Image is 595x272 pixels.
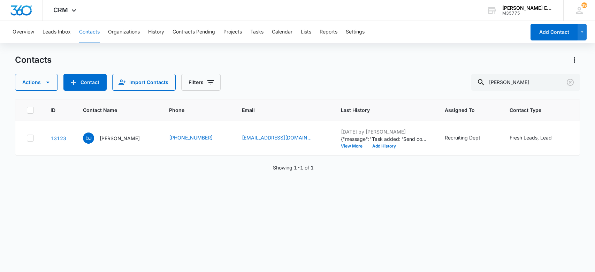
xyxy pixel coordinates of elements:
[445,134,480,141] div: Recruiting Dept
[169,134,225,142] div: Phone - (909) 227-5967 - Select to Edit Field
[223,21,242,43] button: Projects
[301,21,311,43] button: Lists
[445,134,493,142] div: Assigned To - Recruiting Dept - Select to Edit Field
[581,2,587,8] span: 39
[502,11,553,16] div: account id
[169,106,215,114] span: Phone
[341,106,418,114] span: Last History
[15,74,58,91] button: Actions
[346,21,365,43] button: Settings
[471,74,580,91] input: Search Contacts
[341,128,428,135] p: [DATE] by [PERSON_NAME]
[250,21,264,43] button: Tasks
[367,144,401,148] button: Add History
[148,21,164,43] button: History
[510,106,554,114] span: Contact Type
[273,164,314,171] p: Showing 1-1 of 1
[83,133,94,144] span: DJ
[242,134,312,141] a: [EMAIL_ADDRESS][DOMAIN_NAME]
[83,106,142,114] span: Contact Name
[79,21,100,43] button: Contacts
[581,2,587,8] div: notifications count
[272,21,292,43] button: Calendar
[565,77,576,88] button: Clear
[15,55,52,65] h1: Contacts
[100,135,140,142] p: [PERSON_NAME]
[83,133,152,144] div: Contact Name - Danessa Jackson - Select to Edit Field
[502,5,553,11] div: account name
[51,106,56,114] span: ID
[51,135,66,141] a: Navigate to contact details page for Danessa Jackson
[169,134,213,141] a: [PHONE_NUMBER]
[531,24,578,40] button: Add Contact
[13,21,34,43] button: Overview
[445,106,483,114] span: Assigned To
[108,21,140,43] button: Organizations
[112,74,176,91] button: Import Contacts
[173,21,215,43] button: Contracts Pending
[510,134,564,142] div: Contact Type - Fresh Leads, Lead - Select to Edit Field
[569,54,580,66] button: Actions
[510,134,552,141] div: Fresh Leads, Lead
[242,134,324,142] div: Email - djackson4realestate@gmail.com - Select to Edit Field
[242,106,314,114] span: Email
[43,21,71,43] button: Leads Inbox
[341,135,428,143] p: {"message":"Task added: 'Send contract, email and after contrcat message for spam folder '","link...
[63,74,107,91] button: Add Contact
[53,6,68,14] span: CRM
[341,144,367,148] button: View More
[181,74,221,91] button: Filters
[320,21,337,43] button: Reports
